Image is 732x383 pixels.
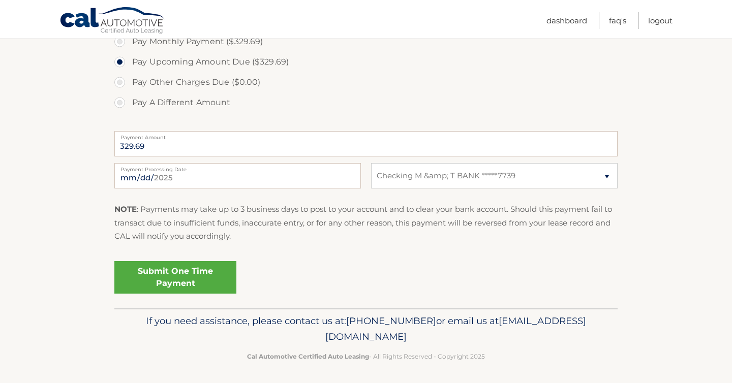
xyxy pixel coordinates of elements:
[114,131,618,156] input: Payment Amount
[114,203,618,243] p: : Payments may take up to 3 business days to post to your account and to clear your bank account....
[121,313,611,345] p: If you need assistance, please contact us at: or email us at
[114,204,137,214] strong: NOTE
[114,31,618,52] label: Pay Monthly Payment ($329.69)
[114,92,618,113] label: Pay A Different Amount
[114,52,618,72] label: Pay Upcoming Amount Due ($329.69)
[114,131,618,139] label: Payment Amount
[648,12,673,29] a: Logout
[609,12,626,29] a: FAQ's
[121,351,611,362] p: - All Rights Reserved - Copyright 2025
[114,261,236,294] a: Submit One Time Payment
[114,163,361,188] input: Payment Date
[247,353,369,360] strong: Cal Automotive Certified Auto Leasing
[346,315,436,327] span: [PHONE_NUMBER]
[114,163,361,171] label: Payment Processing Date
[114,72,618,92] label: Pay Other Charges Due ($0.00)
[546,12,587,29] a: Dashboard
[59,7,166,36] a: Cal Automotive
